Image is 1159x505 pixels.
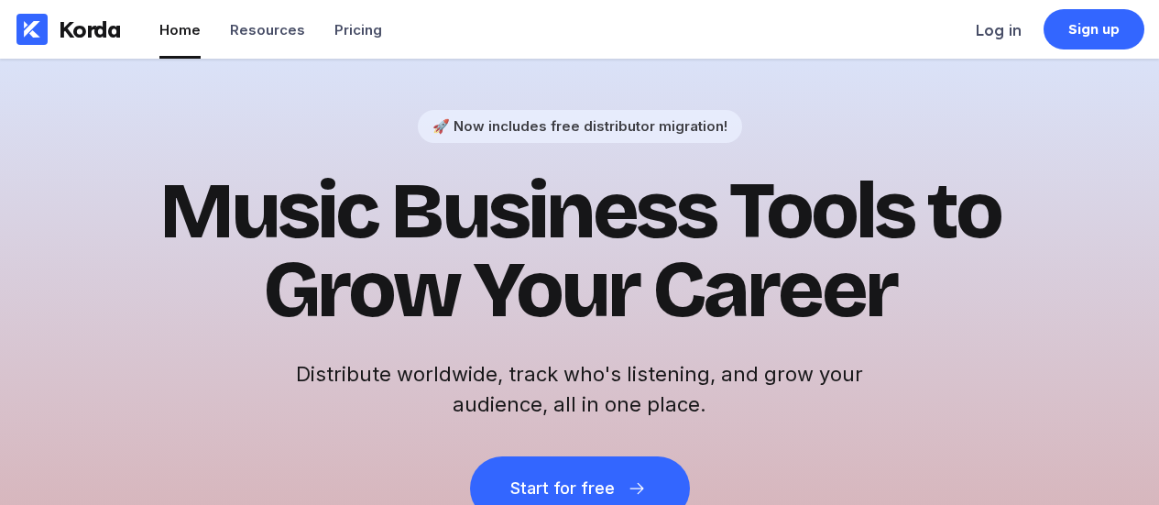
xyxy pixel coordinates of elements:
[1044,9,1144,49] a: Sign up
[287,359,873,420] h2: Distribute worldwide, track who's listening, and grow your audience, all in one place.
[131,172,1029,330] h1: Music Business Tools to Grow Your Career
[432,117,727,135] div: 🚀 Now includes free distributor migration!
[59,16,121,43] div: Korda
[230,21,305,38] div: Resources
[334,21,382,38] div: Pricing
[1068,20,1121,38] div: Sign up
[510,479,615,498] div: Start for free
[159,21,201,38] div: Home
[976,21,1022,39] div: Log in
